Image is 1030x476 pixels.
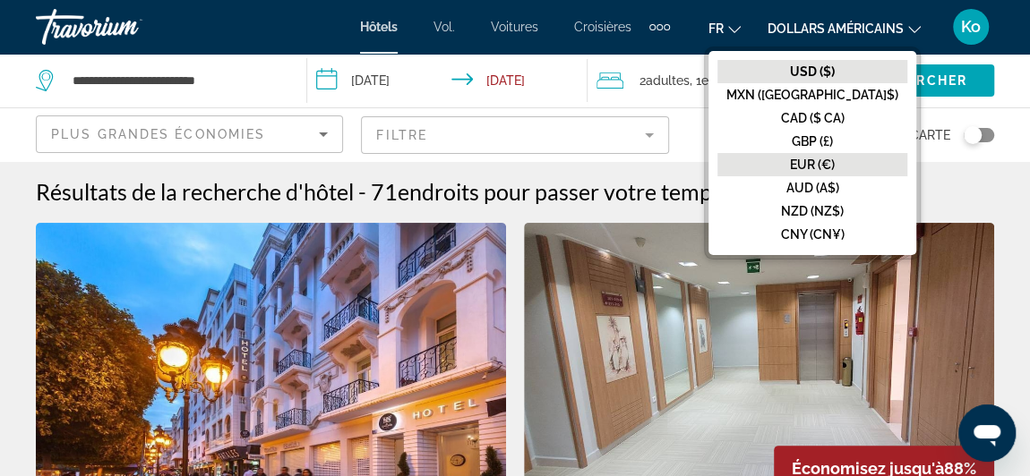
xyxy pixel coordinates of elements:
[726,88,898,102] font: MXN ([GEOGRAPHIC_DATA]$)
[717,200,907,223] button: NZD (NZ$)
[649,13,670,41] button: Éléments de navigation supplémentaires
[790,64,835,79] font: USD ($)
[790,157,835,172] font: EUR (€)
[433,20,455,34] a: Vol.
[361,115,668,155] button: Filter
[708,21,724,36] font: fr
[717,153,907,176] button: EUR (€)
[51,123,328,145] mat-select: Sort by
[360,20,398,34] a: Hôtels
[768,21,904,36] font: dollars américains
[307,54,588,107] button: Check-in date: Jul 15, 2026 Check-out date: Jul 29, 2026
[717,223,907,246] button: CNY (CN¥)
[768,15,921,41] button: Changer de devise
[491,20,538,34] a: Voitures
[950,127,994,143] button: Toggle map
[574,20,631,34] a: Croisières
[717,130,907,153] button: GBP (£)
[792,134,833,149] font: GBP (£)
[639,68,690,93] span: 2
[36,178,354,205] h1: Résultats de la recherche d'hôtel
[717,60,907,83] button: USD ($)
[910,123,950,148] span: Carte
[701,73,739,88] span: Enfant
[781,204,844,218] font: NZD (NZ$)
[958,404,1016,462] iframe: Bouton de lancement de la fenêtre de messagerie
[948,8,994,46] button: Menu utilisateur
[371,178,722,205] h2: 71
[859,64,994,97] button: Chercher
[398,178,722,205] span: endroits pour passer votre temps
[717,106,907,130] button: CAD ($ CA)
[708,15,741,41] button: Changer de langue
[358,178,366,205] span: -
[646,73,690,88] span: Adultes
[781,227,845,242] font: CNY (CN¥)
[786,181,839,195] font: AUD (A$)
[51,127,265,141] span: Plus grandes économies
[886,73,967,88] span: Chercher
[961,17,981,36] font: Ko
[690,68,739,93] span: , 1
[717,83,907,106] button: MXN ([GEOGRAPHIC_DATA]$)
[781,111,845,125] font: CAD ($ CA)
[717,176,907,200] button: AUD (A$)
[36,4,215,50] a: Travorium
